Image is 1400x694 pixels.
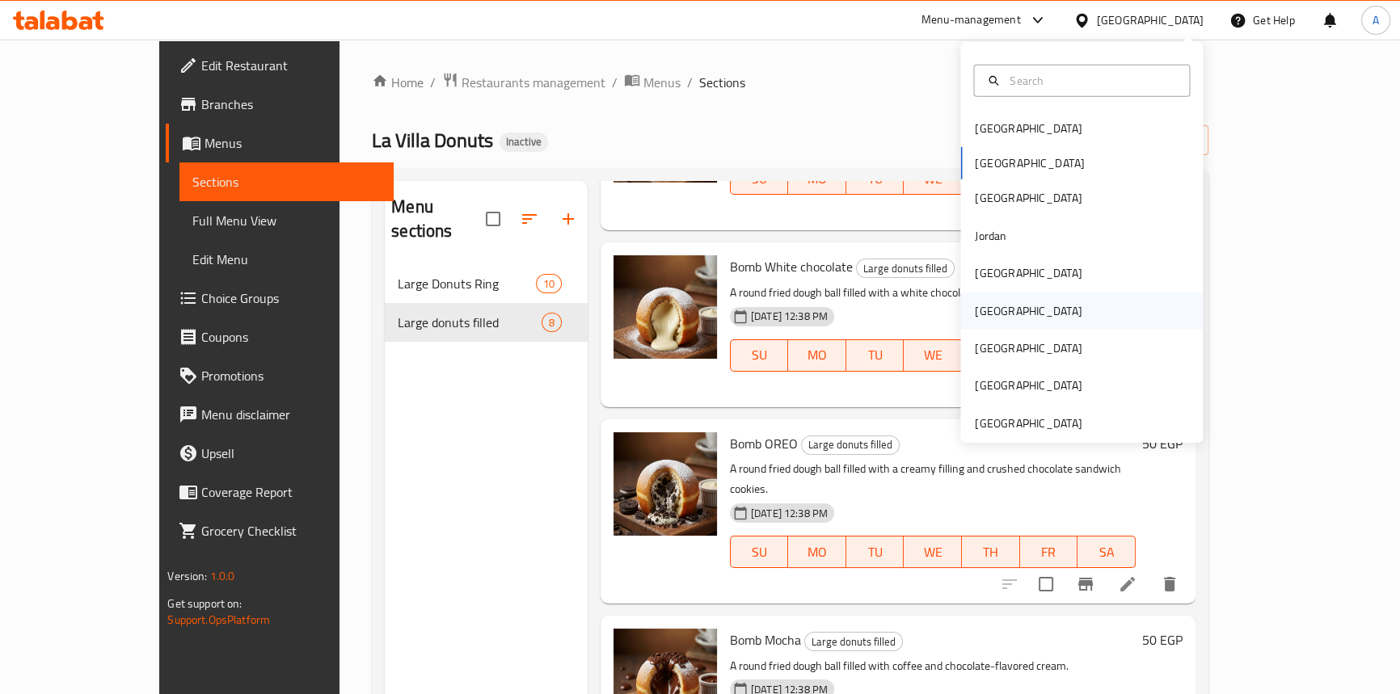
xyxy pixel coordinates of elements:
p: A round fried dough ball filled with a creamy filling and crushed chocolate sandwich cookies. [730,459,1136,499]
div: [GEOGRAPHIC_DATA] [975,376,1082,394]
span: TU [853,343,898,367]
button: MO [788,536,846,568]
span: Choice Groups [201,288,380,308]
a: Menus [624,72,681,93]
div: items [536,274,562,293]
span: Large donuts filled [857,259,954,278]
span: SU [737,343,782,367]
div: [GEOGRAPHIC_DATA] [975,264,1082,282]
span: FR [1027,540,1072,564]
nav: breadcrumb [372,72,1208,93]
img: Bomb OREO [614,432,717,536]
a: Grocery Checklist [166,511,393,550]
span: Menu disclaimer [201,405,380,424]
h2: Menu sections [391,195,486,243]
span: TU [853,167,898,191]
div: Large donuts filled [804,632,903,651]
span: 10 [537,276,561,292]
span: WE [910,343,955,367]
li: / [430,73,436,92]
a: Restaurants management [442,72,605,93]
input: Search [1003,72,1179,90]
span: Inactive [500,135,548,149]
span: Restaurants management [462,73,605,92]
button: SU [730,339,788,372]
div: Inactive [500,132,548,152]
div: Large donuts filled [856,259,955,278]
span: SA [1084,540,1129,564]
a: Branches [166,85,393,124]
span: Select all sections [476,202,510,236]
button: MO [788,339,846,372]
span: Edit Menu [192,250,380,269]
div: [GEOGRAPHIC_DATA] [1097,11,1204,29]
span: MO [795,540,840,564]
h6: 50 EGP [1142,432,1183,455]
a: Edit Restaurant [166,46,393,85]
span: 1.0.0 [210,566,235,587]
a: Choice Groups [166,279,393,318]
button: SU [730,536,788,568]
button: TU [846,339,905,372]
span: Upsell [201,444,380,463]
a: Menus [166,124,393,162]
div: Jordan [975,227,1006,245]
span: MO [795,167,840,191]
span: Promotions [201,366,380,385]
span: Sort sections [510,200,549,238]
p: A round fried dough ball filled with coffee and chocolate-flavored cream. [730,656,1136,676]
span: Bomb OREO [730,431,798,456]
a: Home [372,73,424,92]
span: Select to update [1029,567,1063,601]
a: Coverage Report [166,473,393,511]
span: TU [853,540,898,564]
span: Full Menu View [192,211,380,230]
a: Edit Menu [179,240,393,279]
div: [GEOGRAPHIC_DATA] [975,301,1082,319]
span: Bomb White chocolate [730,254,853,279]
span: Branches [201,95,380,114]
div: Large donuts filled8 [385,303,588,342]
span: A [1373,11,1379,29]
span: MO [795,343,840,367]
span: SU [737,167,782,191]
span: Sections [192,172,380,191]
a: Coupons [166,318,393,356]
span: Menus [205,133,380,153]
button: delete [1150,565,1189,604]
span: Bomb Mocha [730,628,801,652]
a: Full Menu View [179,201,393,240]
span: Large Donuts Ring [398,274,535,293]
div: Large Donuts Ring10 [385,264,588,303]
span: Large donuts filled [398,313,541,332]
button: Add section [549,200,588,238]
li: / [687,73,693,92]
div: Large donuts filled [801,435,900,455]
button: WE [904,339,962,372]
span: WE [910,540,955,564]
span: SU [737,540,782,564]
a: Promotions [166,356,393,395]
nav: Menu sections [385,258,588,348]
span: WE [910,167,955,191]
div: [GEOGRAPHIC_DATA] [975,414,1082,432]
span: Edit Restaurant [201,56,380,75]
button: SA [1077,536,1136,568]
div: [GEOGRAPHIC_DATA] [975,120,1082,137]
div: [GEOGRAPHIC_DATA] [975,339,1082,357]
span: Coverage Report [201,482,380,502]
span: Get support on: [167,593,242,614]
h6: 50 EGP [1142,629,1183,651]
div: [GEOGRAPHIC_DATA] [975,189,1082,207]
div: Menu-management [921,11,1021,30]
button: TH [962,536,1020,568]
span: Sections [699,73,745,92]
a: Edit menu item [1118,574,1137,594]
span: Large donuts filled [802,435,899,454]
li: / [612,73,618,92]
span: TH [968,540,1014,564]
a: Support.OpsPlatform [167,609,270,630]
a: Sections [179,162,393,201]
button: FR [1020,536,1078,568]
